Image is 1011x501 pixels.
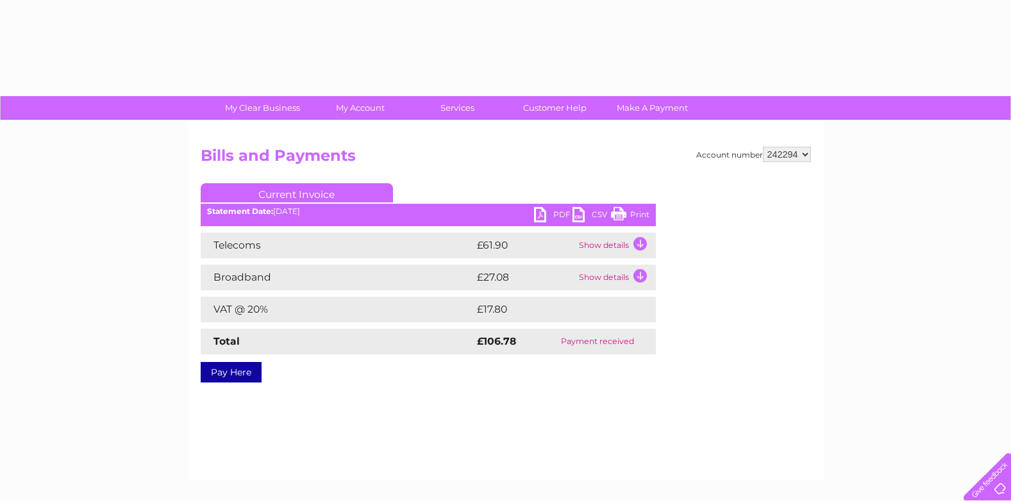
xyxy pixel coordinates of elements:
strong: Total [213,335,240,347]
a: Current Invoice [201,183,393,202]
a: Print [611,207,649,226]
div: [DATE] [201,207,656,216]
td: Payment received [540,329,656,354]
td: £61.90 [474,233,576,258]
a: Make A Payment [599,96,705,120]
td: Show details [576,265,656,290]
a: PDF [534,207,572,226]
td: £17.80 [474,297,629,322]
b: Statement Date: [207,206,273,216]
a: My Clear Business [210,96,315,120]
a: Pay Here [201,362,262,382]
td: Show details [576,233,656,258]
a: Customer Help [502,96,608,120]
strong: £106.78 [477,335,516,347]
td: VAT @ 20% [201,297,474,322]
a: CSV [572,207,611,226]
td: Telecoms [201,233,474,258]
a: Services [405,96,510,120]
td: £27.08 [474,265,576,290]
div: Account number [696,147,811,162]
td: Broadband [201,265,474,290]
h2: Bills and Payments [201,147,811,171]
a: My Account [307,96,413,120]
